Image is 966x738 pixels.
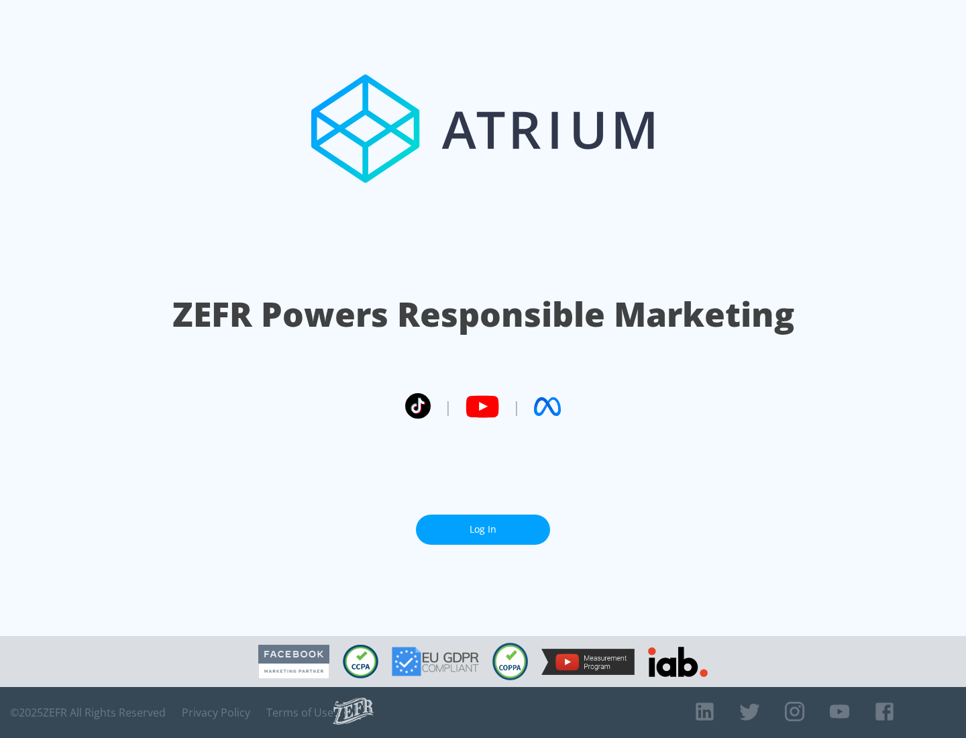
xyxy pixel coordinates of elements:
span: | [444,397,452,417]
img: IAB [648,647,708,677]
span: © 2025 ZEFR All Rights Reserved [10,706,166,719]
a: Terms of Use [266,706,333,719]
a: Privacy Policy [182,706,250,719]
img: YouTube Measurement Program [541,649,635,675]
span: | [513,397,521,417]
img: Facebook Marketing Partner [258,645,329,679]
img: GDPR Compliant [392,647,479,676]
img: CCPA Compliant [343,645,378,678]
a: Log In [416,515,550,545]
img: COPPA Compliant [492,643,528,680]
h1: ZEFR Powers Responsible Marketing [172,291,794,337]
